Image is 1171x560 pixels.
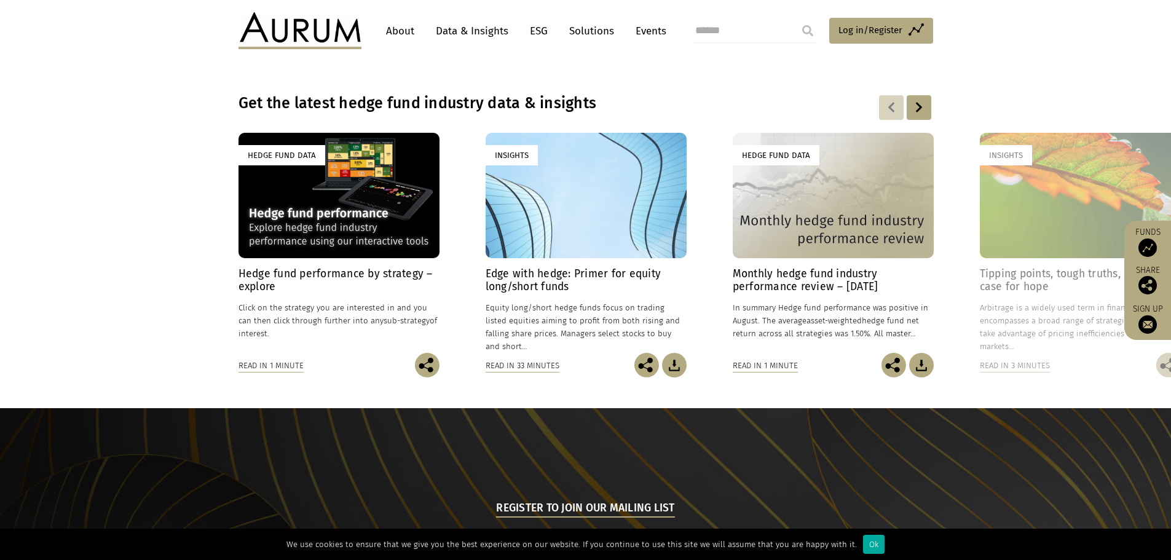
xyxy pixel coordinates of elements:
a: Solutions [563,20,620,42]
h4: Edge with hedge: Primer for equity long/short funds [486,267,687,293]
img: Download Article [909,353,934,377]
img: Share this post [1138,276,1157,294]
h4: Monthly hedge fund industry performance review – [DATE] [733,267,934,293]
a: ESG [524,20,554,42]
div: Read in 33 minutes [486,359,559,373]
div: Share [1130,266,1165,294]
span: Log in/Register [838,23,902,37]
a: Sign up [1130,304,1165,334]
div: Read in 3 minutes [980,359,1050,373]
div: Hedge Fund Data [733,145,819,165]
p: In summary Hedge fund performance was positive in August. The average hedge fund net return acros... [733,301,934,340]
a: Funds [1130,227,1165,257]
a: Events [629,20,666,42]
input: Submit [795,18,820,43]
a: About [380,20,420,42]
img: Share this post [415,353,440,377]
p: Equity long/short hedge funds focus on trading listed equities aiming to profit from both rising ... [486,301,687,353]
h3: Get the latest hedge fund industry data & insights [239,94,775,112]
img: Aurum [239,12,361,49]
img: Sign up to our newsletter [1138,315,1157,334]
a: Data & Insights [430,20,515,42]
a: Hedge Fund Data Hedge fund performance by strategy – explore Click on the strategy you are intere... [239,133,440,353]
div: Read in 1 minute [733,359,798,373]
img: Share this post [881,353,906,377]
img: Access Funds [1138,239,1157,257]
img: Share this post [634,353,659,377]
div: Read in 1 minute [239,359,304,373]
a: Insights Edge with hedge: Primer for equity long/short funds Equity long/short hedge funds focus ... [486,133,687,353]
a: Log in/Register [829,18,933,44]
img: Download Article [662,353,687,377]
div: Insights [486,145,538,165]
span: asset-weighted [806,316,862,325]
h5: Register to join our mailing list [496,500,674,518]
div: Ok [863,535,885,554]
div: Hedge Fund Data [239,145,325,165]
div: Insights [980,145,1032,165]
h4: Hedge fund performance by strategy – explore [239,267,440,293]
a: Hedge Fund Data Monthly hedge fund industry performance review – [DATE] In summary Hedge fund per... [733,133,934,353]
span: sub-strategy [384,316,430,325]
p: Click on the strategy you are interested in and you can then click through further into any of in... [239,301,440,340]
